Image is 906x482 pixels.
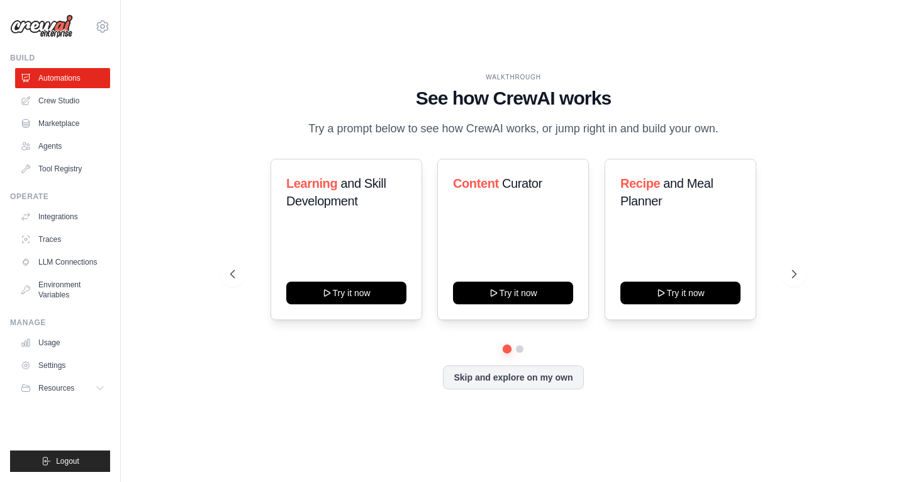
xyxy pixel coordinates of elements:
span: Resources [38,383,74,393]
a: Usage [15,333,110,353]
a: Tool Registry [15,159,110,179]
span: Learning [286,176,337,190]
span: and Meal Planner [620,176,713,208]
button: Try it now [286,282,406,304]
p: Try a prompt below to see how CrewAI works, or jump right in and build your own. [302,120,725,138]
div: Operate [10,192,110,202]
a: Agents [15,136,110,156]
button: Try it now [620,282,741,304]
a: Marketplace [15,113,110,134]
a: Traces [15,229,110,250]
a: Environment Variables [15,275,110,305]
a: Crew Studio [15,91,110,111]
iframe: Chat Widget [843,422,906,482]
span: Curator [502,176,542,190]
img: Logo [10,14,73,38]
span: Recipe [620,176,660,190]
button: Skip and explore on my own [443,365,583,389]
div: Manage [10,318,110,328]
span: Content [453,176,499,190]
span: and Skill Development [286,176,386,208]
button: Resources [15,378,110,398]
h1: See how CrewAI works [230,87,796,110]
a: Settings [15,355,110,376]
div: Build [10,53,110,63]
button: Logout [10,450,110,472]
a: LLM Connections [15,252,110,272]
a: Automations [15,68,110,88]
span: Logout [56,456,79,466]
button: Try it now [453,282,573,304]
div: WALKTHROUGH [230,72,796,82]
a: Integrations [15,207,110,227]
